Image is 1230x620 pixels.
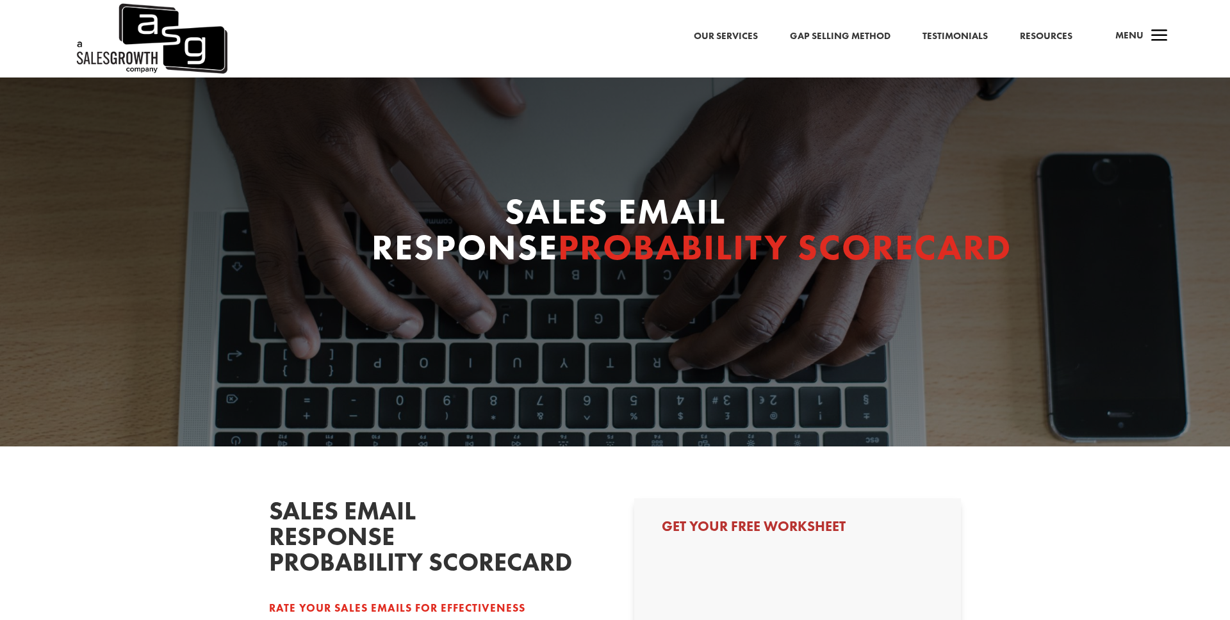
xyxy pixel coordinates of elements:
[558,224,1012,270] span: Probability scorecard
[790,28,890,45] a: Gap Selling Method
[269,601,596,616] div: Rate your sales emails for effectiveness
[1115,29,1144,42] span: Menu
[922,28,988,45] a: Testimonials
[269,498,461,582] h2: Sales Email Response Probability Scorecard
[694,28,758,45] a: Our Services
[372,193,858,272] h1: sales Email Response
[1020,28,1072,45] a: Resources
[662,519,933,540] h3: Get Your Free Worksheet
[1147,24,1172,49] span: a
